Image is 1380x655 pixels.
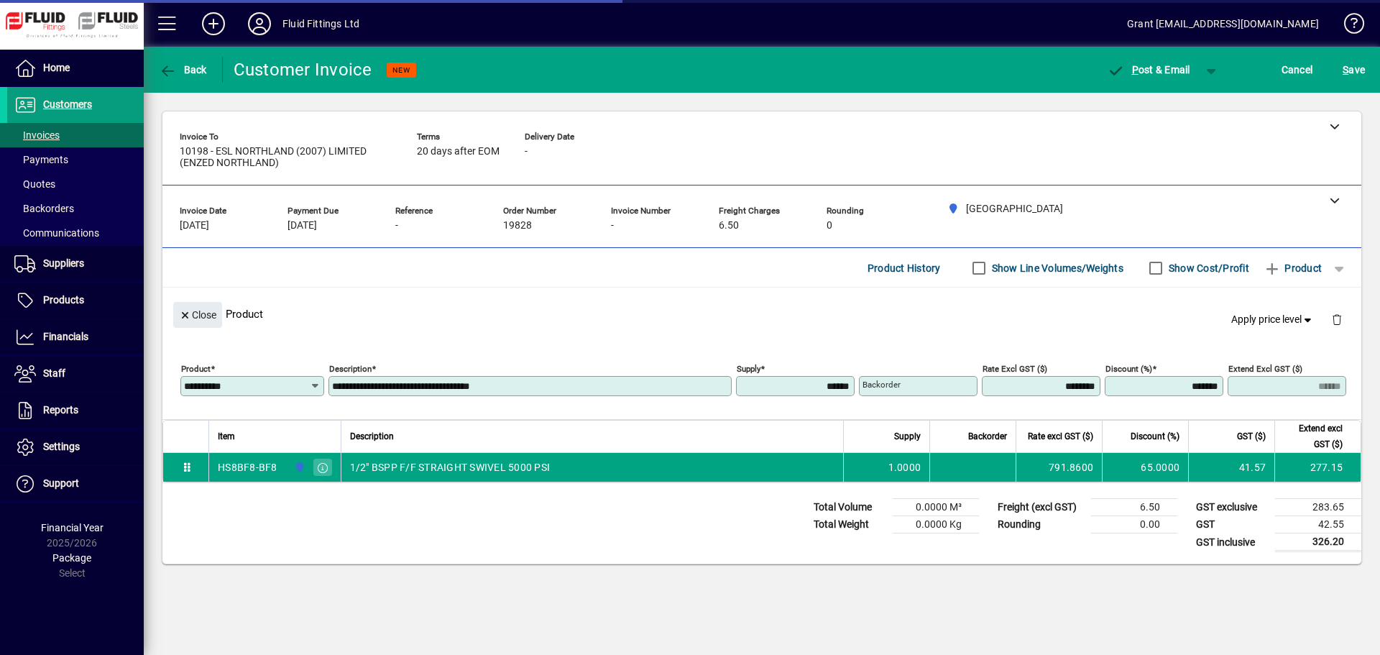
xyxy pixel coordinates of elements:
[827,220,832,232] span: 0
[989,261,1123,275] label: Show Line Volumes/Weights
[1284,421,1343,452] span: Extend excl GST ($)
[43,331,88,342] span: Financials
[1091,499,1177,516] td: 6.50
[1189,516,1275,533] td: GST
[737,364,760,374] mat-label: Supply
[43,477,79,489] span: Support
[155,57,211,83] button: Back
[7,356,144,392] a: Staff
[1102,453,1188,482] td: 65.0000
[1025,460,1093,475] div: 791.8600
[52,552,91,564] span: Package
[1091,516,1177,533] td: 0.00
[1127,12,1319,35] div: Grant [EMAIL_ADDRESS][DOMAIN_NAME]
[14,203,74,214] span: Backorders
[43,257,84,269] span: Suppliers
[350,460,551,475] span: 1/2" BSPP F/F STRAIGHT SWIVEL 5000 PSI
[234,58,372,81] div: Customer Invoice
[7,429,144,465] a: Settings
[14,227,99,239] span: Communications
[1189,499,1275,516] td: GST exclusive
[806,516,893,533] td: Total Weight
[1320,313,1354,326] app-page-header-button: Delete
[1320,302,1354,336] button: Delete
[287,220,317,232] span: [DATE]
[868,257,941,280] span: Product History
[862,255,947,281] button: Product History
[7,319,144,355] a: Financials
[43,441,80,452] span: Settings
[893,499,979,516] td: 0.0000 M³
[417,146,500,157] span: 20 days after EOM
[503,220,532,232] span: 19828
[181,364,211,374] mat-label: Product
[983,364,1047,374] mat-label: Rate excl GST ($)
[290,459,307,475] span: AUCKLAND
[43,62,70,73] span: Home
[1225,307,1320,333] button: Apply price level
[1189,533,1275,551] td: GST inclusive
[1275,533,1361,551] td: 326.20
[14,178,55,190] span: Quotes
[43,294,84,306] span: Products
[43,99,92,110] span: Customers
[218,460,277,475] div: HS8BF8-BF8
[1228,364,1302,374] mat-label: Extend excl GST ($)
[1100,57,1197,83] button: Post & Email
[395,220,398,232] span: -
[7,50,144,86] a: Home
[170,308,226,321] app-page-header-button: Close
[144,57,223,83] app-page-header-button: Back
[329,364,372,374] mat-label: Description
[7,283,144,319] a: Products
[719,220,739,232] span: 6.50
[888,460,921,475] span: 1.0000
[7,466,144,502] a: Support
[159,64,207,75] span: Back
[990,499,1091,516] td: Freight (excl GST)
[894,429,921,444] span: Supply
[1275,499,1361,516] td: 283.65
[1343,64,1348,75] span: S
[7,123,144,147] a: Invoices
[162,288,1361,340] div: Product
[14,154,68,165] span: Payments
[1028,429,1093,444] span: Rate excl GST ($)
[893,516,979,533] td: 0.0000 Kg
[7,147,144,172] a: Payments
[190,11,236,37] button: Add
[218,429,235,444] span: Item
[350,429,394,444] span: Description
[7,393,144,429] a: Reports
[43,367,65,379] span: Staff
[968,429,1007,444] span: Backorder
[173,302,222,328] button: Close
[990,516,1091,533] td: Rounding
[1333,3,1362,50] a: Knowledge Base
[806,499,893,516] td: Total Volume
[1107,64,1190,75] span: ost & Email
[392,65,410,75] span: NEW
[7,246,144,282] a: Suppliers
[41,522,103,533] span: Financial Year
[180,146,395,169] span: 10198 - ESL NORTHLAND (2007) LIMITED (ENZED NORTHLAND)
[1166,261,1249,275] label: Show Cost/Profit
[282,12,359,35] div: Fluid Fittings Ltd
[1132,64,1138,75] span: P
[7,172,144,196] a: Quotes
[1343,58,1365,81] span: ave
[525,146,528,157] span: -
[7,196,144,221] a: Backorders
[862,380,901,390] mat-label: Backorder
[236,11,282,37] button: Profile
[43,404,78,416] span: Reports
[1131,429,1179,444] span: Discount (%)
[1188,453,1274,482] td: 41.57
[7,221,144,245] a: Communications
[1105,364,1152,374] mat-label: Discount (%)
[1231,312,1315,327] span: Apply price level
[1256,255,1329,281] button: Product
[180,220,209,232] span: [DATE]
[1282,58,1313,81] span: Cancel
[179,303,216,327] span: Close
